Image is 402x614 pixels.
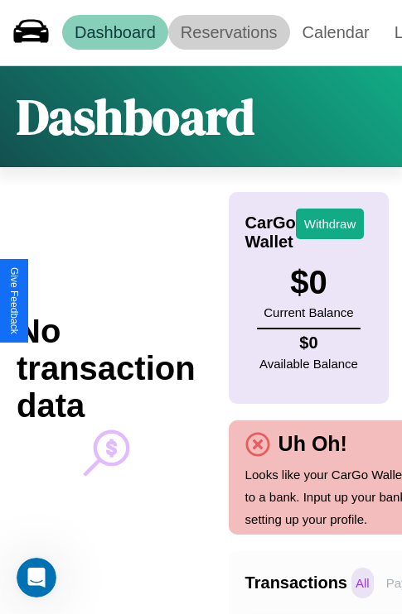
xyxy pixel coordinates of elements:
[296,209,365,239] button: Withdraw
[168,15,290,50] a: Reservations
[245,573,347,592] h4: Transactions
[259,333,358,353] h4: $ 0
[17,558,56,597] iframe: Intercom live chat
[62,15,168,50] a: Dashboard
[259,353,358,375] p: Available Balance
[351,568,374,598] p: All
[17,313,196,425] h2: No transaction data
[264,301,353,324] p: Current Balance
[290,15,382,50] a: Calendar
[17,83,254,151] h1: Dashboard
[245,213,296,252] h4: CarGo Wallet
[8,267,20,334] div: Give Feedback
[264,264,353,301] h3: $ 0
[270,432,356,456] h4: Uh Oh!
